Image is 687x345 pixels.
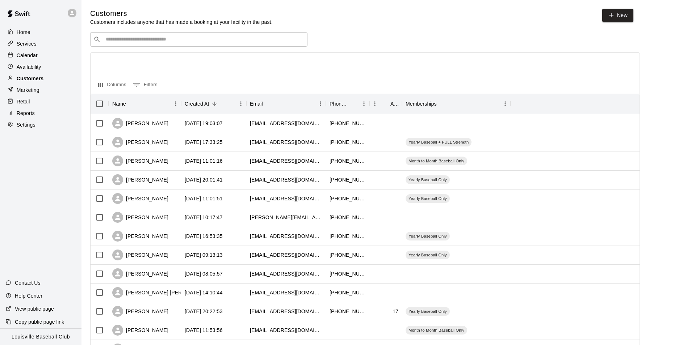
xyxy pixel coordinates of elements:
div: noahcain72@gmail.com [250,251,322,259]
span: Month to Month Baseball Only [406,158,467,164]
button: Menu [369,98,380,109]
a: Availability [6,61,76,72]
p: Copy public page link [15,318,64,325]
div: [PERSON_NAME] [112,306,168,317]
a: Settings [6,119,76,130]
button: Sort [380,99,390,109]
div: [PERSON_NAME] [112,137,168,148]
div: Yearly Baseball Only [406,175,450,184]
div: bryceabrahamson@gmail.com [250,308,322,315]
div: Yearly Baseball Only [406,194,450,203]
a: Home [6,27,76,38]
div: Yearly Baseball + FULL Strength [406,138,472,146]
div: +15024178427 [330,214,366,221]
p: Availability [17,63,41,71]
h5: Customers [90,9,273,18]
div: 2025-08-04 11:53:56 [185,327,223,334]
a: Calendar [6,50,76,61]
p: Louisville Baseball Club [12,333,70,341]
div: 2025-08-11 17:33:25 [185,139,223,146]
span: Yearly Baseball Only [406,196,450,201]
span: Month to Month Baseball Only [406,327,467,333]
p: Contact Us [15,279,41,286]
div: Phone Number [330,94,348,114]
p: Reports [17,110,35,117]
div: +15028363381 [330,157,366,165]
div: +18127047461 [330,251,366,259]
div: 2025-08-07 08:05:57 [185,270,223,277]
div: 2025-08-09 10:17:47 [185,214,223,221]
p: Services [17,40,37,47]
p: Retail [17,98,30,105]
div: Yearly Baseball Only [406,307,450,316]
div: 2025-08-11 11:01:16 [185,157,223,165]
div: +15023766341 [330,270,366,277]
a: Services [6,38,76,49]
div: +15024247319 [330,233,366,240]
div: [PERSON_NAME] [112,250,168,260]
div: Marketing [6,85,76,95]
a: Reports [6,108,76,119]
button: Sort [348,99,359,109]
span: Yearly Baseball Only [406,177,450,183]
span: Yearly Baseball Only [406,252,450,258]
button: Select columns [96,79,128,91]
div: Age [390,94,398,114]
div: [PERSON_NAME] [PERSON_NAME] [112,287,212,298]
div: Name [109,94,181,114]
div: Name [112,94,126,114]
div: Memberships [406,94,437,114]
div: tylerharrisoncarter@gmail.com [250,176,322,183]
a: Customers [6,73,76,84]
div: +15027161557 [330,308,366,315]
button: Sort [126,99,136,109]
a: Retail [6,96,76,107]
a: New [602,9,633,22]
div: +15027791065 [330,289,366,296]
div: bethrn42@gmail.com [250,139,322,146]
p: Settings [17,121,35,128]
div: erin_waters@hotmail.com [250,157,322,165]
div: Email [246,94,326,114]
div: joshdeacon@ymail.com [250,233,322,240]
div: Phone Number [326,94,369,114]
button: Sort [209,99,219,109]
p: Help Center [15,292,42,299]
div: +15025105206 [330,195,366,202]
button: Menu [170,98,181,109]
div: [PERSON_NAME] [112,231,168,242]
button: Menu [359,98,369,109]
button: Menu [235,98,246,109]
p: Calendar [17,52,38,59]
div: brittfletcher@hotmail.com [250,195,322,202]
div: corey.bush2125@gmail.com [250,214,322,221]
div: 2025-08-07 09:13:13 [185,251,223,259]
div: Yearly Baseball Only [406,232,450,240]
div: +12708603881 [330,120,366,127]
button: Menu [500,98,511,109]
div: Created At [185,94,209,114]
div: [PERSON_NAME] [112,212,168,223]
div: [PERSON_NAME] [112,156,168,166]
div: jwhitmore3@yahoo.com [250,120,322,127]
span: Yearly Baseball Only [406,233,450,239]
div: 2025-08-04 20:22:53 [185,308,223,315]
button: Show filters [131,79,159,91]
div: Search customers by name or email [90,32,307,47]
div: Month to Month Baseball Only [406,157,467,165]
div: kevnmimilewis@gmail.com [250,270,322,277]
div: 17 [393,308,398,315]
div: +13179033902 [330,139,366,146]
div: [PERSON_NAME] [112,174,168,185]
div: [PERSON_NAME] [112,193,168,204]
div: Created At [181,94,246,114]
div: 2025-08-07 16:53:35 [185,233,223,240]
span: Yearly Baseball Only [406,308,450,314]
p: Customers [17,75,43,82]
div: Memberships [402,94,511,114]
div: [PERSON_NAME] [112,325,168,336]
